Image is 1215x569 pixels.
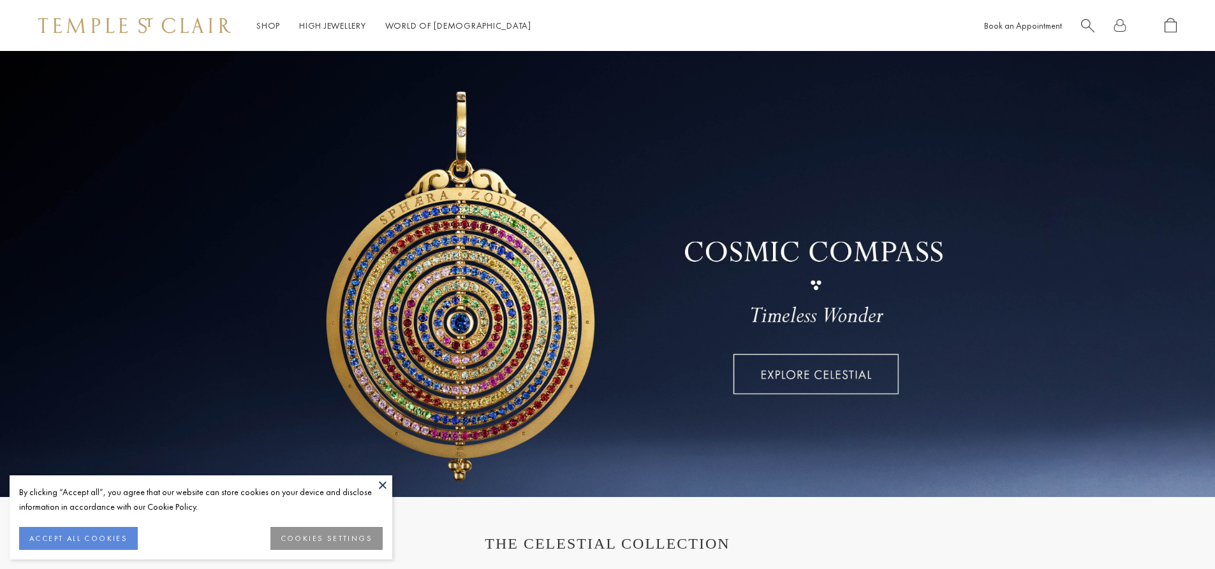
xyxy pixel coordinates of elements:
[385,20,531,31] a: World of [DEMOGRAPHIC_DATA]World of [DEMOGRAPHIC_DATA]
[51,535,1164,552] h1: THE CELESTIAL COLLECTION
[256,20,280,31] a: ShopShop
[1165,18,1177,34] a: Open Shopping Bag
[984,20,1062,31] a: Book an Appointment
[1081,18,1094,34] a: Search
[270,527,383,550] button: COOKIES SETTINGS
[38,18,231,33] img: Temple St. Clair
[256,18,531,34] nav: Main navigation
[299,20,366,31] a: High JewelleryHigh Jewellery
[19,527,138,550] button: ACCEPT ALL COOKIES
[19,485,383,514] div: By clicking “Accept all”, you agree that our website can store cookies on your device and disclos...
